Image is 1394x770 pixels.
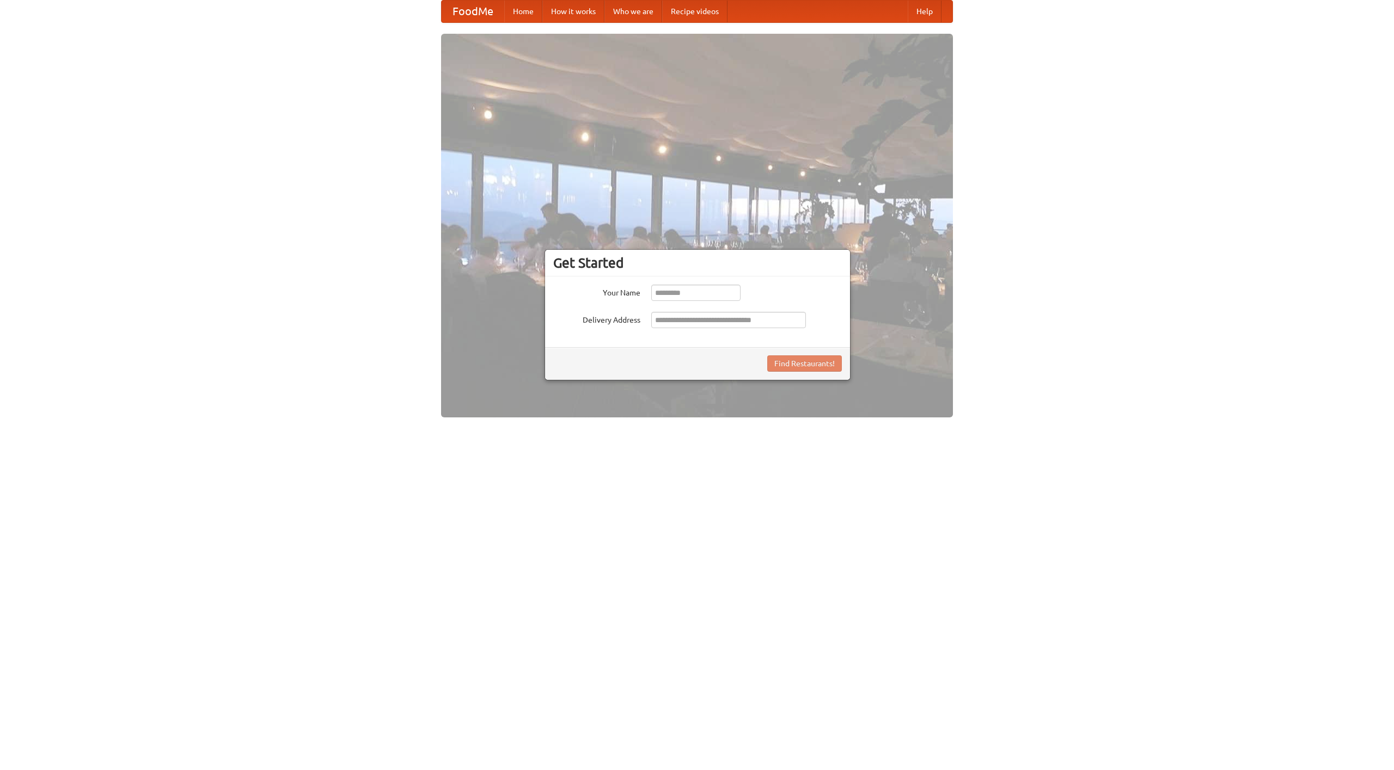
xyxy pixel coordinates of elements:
a: FoodMe [442,1,504,22]
a: Home [504,1,542,22]
button: Find Restaurants! [767,355,842,372]
a: Recipe videos [662,1,727,22]
a: Who we are [604,1,662,22]
label: Delivery Address [553,312,640,325]
label: Your Name [553,285,640,298]
a: How it works [542,1,604,22]
h3: Get Started [553,255,842,271]
a: Help [908,1,941,22]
